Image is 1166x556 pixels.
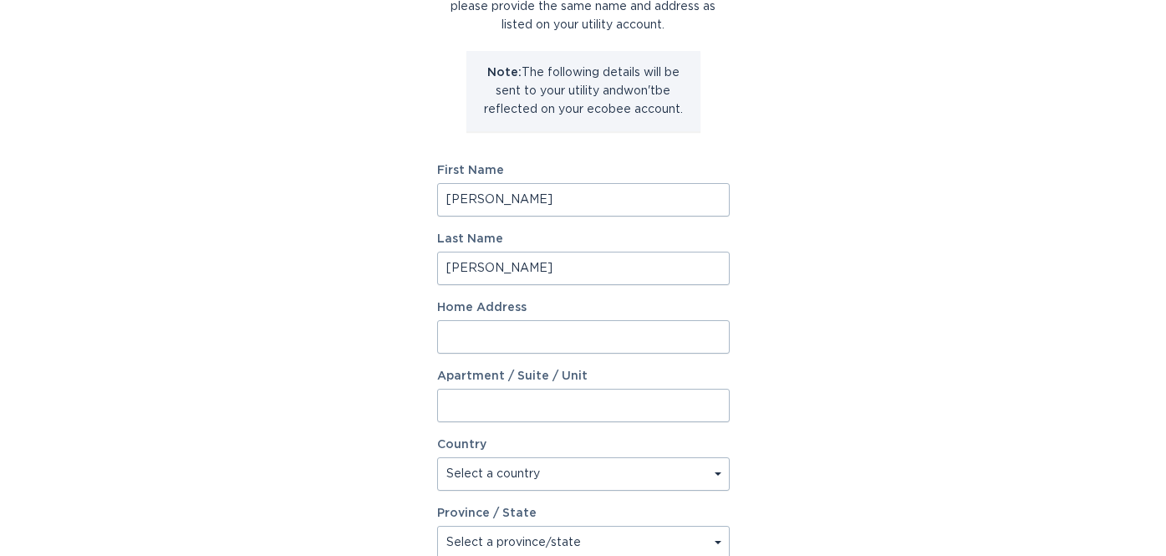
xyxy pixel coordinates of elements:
strong: Note: [487,67,522,79]
label: Last Name [437,233,730,245]
label: Province / State [437,508,537,519]
label: Apartment / Suite / Unit [437,370,730,382]
label: Country [437,439,486,451]
label: Home Address [437,302,730,314]
p: The following details will be sent to your utility and won't be reflected on your ecobee account. [479,64,688,119]
label: First Name [437,165,730,176]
